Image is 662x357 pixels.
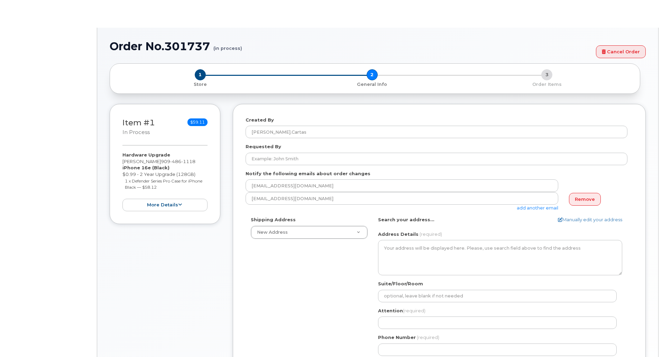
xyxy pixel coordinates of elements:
[125,178,202,190] small: 1 x Defender Series Pro Case for iPhone Black — $58.12
[170,159,181,164] span: 486
[417,334,439,340] span: (required)
[420,231,442,237] span: (required)
[122,165,169,170] strong: iPhone 16e (Black)
[122,129,150,135] small: in process
[517,205,558,211] a: add another email
[118,81,282,88] p: Store
[596,45,646,58] a: Cancel Order
[181,159,195,164] span: 1118
[246,143,281,150] label: Requested By
[246,170,370,177] label: Notify the following emails about order changes
[251,216,296,223] label: Shipping Address
[187,118,208,126] span: $59.11
[558,216,622,223] a: Manually edit your address
[403,308,425,313] span: (required)
[251,226,367,239] a: New Address
[110,40,592,52] h1: Order No.301737
[257,230,288,235] span: New Address
[378,216,434,223] label: Search your address...
[195,69,206,80] span: 1
[569,193,601,206] a: Remove
[378,307,425,314] label: Attention
[246,179,558,192] input: Example: john@appleseed.com
[122,152,208,211] div: [PERSON_NAME] $0.99 - 2 Year Upgrade (128GB)
[378,290,617,302] input: optional, leave blank if not needed
[161,159,195,164] span: 909
[246,117,274,123] label: Created By
[116,80,285,88] a: 1 Store
[122,152,170,158] strong: Hardware Upgrade
[246,192,558,205] input: Example: john@appleseed.com
[246,153,627,165] input: Example: John Smith
[378,280,423,287] label: Suite/Floor/Room
[122,118,155,136] h3: Item #1
[378,231,419,238] label: Address Details
[122,199,208,212] button: more details
[213,40,242,51] small: (in process)
[378,334,416,341] label: Phone Number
